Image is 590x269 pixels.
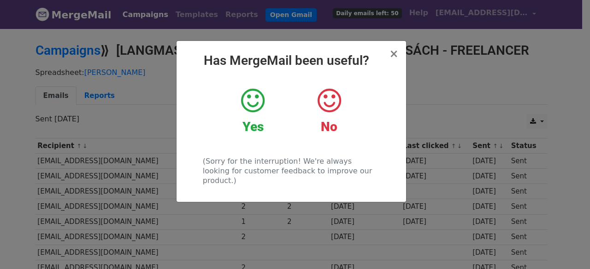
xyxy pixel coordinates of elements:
[389,48,398,59] button: Close
[321,119,337,134] strong: No
[242,119,264,134] strong: Yes
[184,53,399,69] h2: Has MergeMail been useful?
[298,87,360,135] a: No
[222,87,284,135] a: Yes
[389,47,398,60] span: ×
[203,156,379,185] p: (Sorry for the interruption! We're always looking for customer feedback to improve our product.)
